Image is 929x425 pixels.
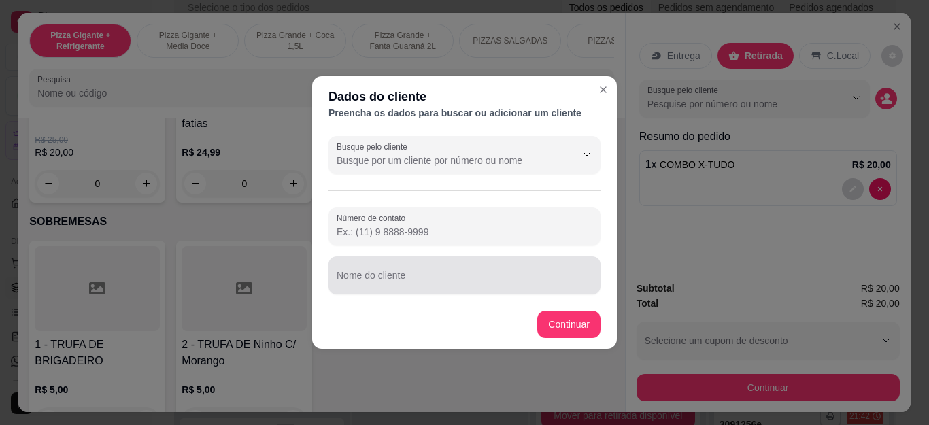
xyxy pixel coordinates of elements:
[592,79,614,101] button: Close
[337,274,592,288] input: Nome do cliente
[328,87,601,106] div: Dados do cliente
[337,225,592,239] input: Número de contato
[576,143,598,165] button: Show suggestions
[337,212,410,224] label: Número de contato
[337,141,412,152] label: Busque pelo cliente
[337,154,554,167] input: Busque pelo cliente
[328,106,601,120] div: Preencha os dados para buscar ou adicionar um cliente
[537,311,601,338] button: Continuar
